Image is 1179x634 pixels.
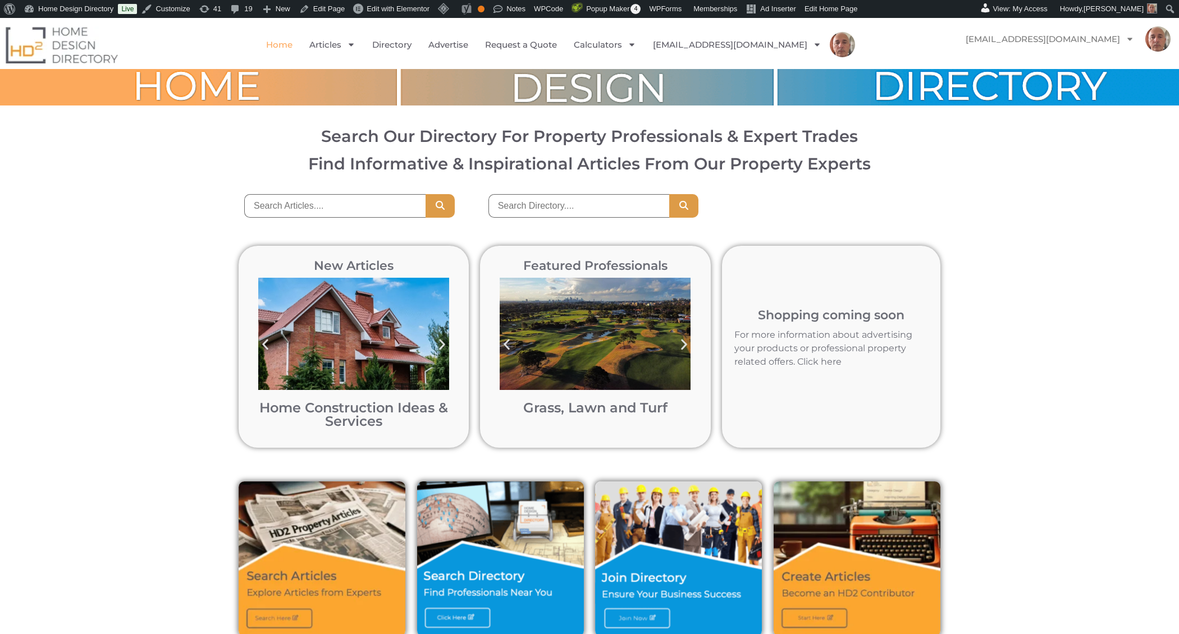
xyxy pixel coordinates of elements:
div: 1 / 12 [494,272,696,434]
img: Mark Czernkowski [830,32,855,57]
a: Articles [309,32,355,58]
div: Next slide [429,332,455,357]
div: Previous slide [494,332,519,357]
a: Home [266,32,293,58]
a: Home Construction Ideas & Services [259,399,448,429]
span: Edit with Elementor [367,4,429,13]
div: Next slide [671,332,697,357]
a: Live [118,4,137,14]
h2: Featured Professionals [494,260,696,272]
a: Directory [372,32,412,58]
input: Search Directory.... [488,194,670,218]
span: 4 [630,4,641,14]
h2: New Articles [253,260,455,272]
h2: Search Our Directory For Property Professionals & Expert Trades [23,128,1157,144]
a: [EMAIL_ADDRESS][DOMAIN_NAME] [954,26,1145,52]
a: Advertise [428,32,468,58]
button: Search [669,194,698,218]
nav: Menu [954,26,1171,52]
h3: Find Informative & Inspirational Articles From Our Property Experts [23,155,1157,172]
div: 1 / 12 [253,272,455,434]
a: Request a Quote [485,32,557,58]
img: Bonnie Doon Golf Club in Sydney post turf pigment [500,278,691,390]
img: Mark Czernkowski [1145,26,1171,52]
button: Search [426,194,455,218]
input: Search Articles.... [244,194,426,218]
div: OK [478,6,485,12]
nav: Menu [239,32,881,58]
a: Grass, Lawn and Turf [523,399,668,416]
a: [EMAIL_ADDRESS][DOMAIN_NAME] [653,32,821,58]
a: Calculators [574,32,636,58]
span: [PERSON_NAME] [1084,4,1144,13]
div: Previous slide [253,332,278,357]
